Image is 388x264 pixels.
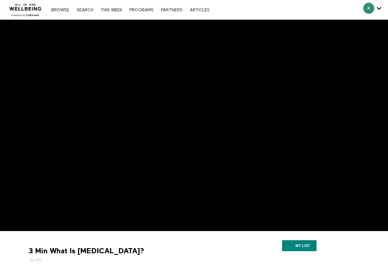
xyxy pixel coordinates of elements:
a: ARTICLES [187,8,213,12]
strong: 3 Min What Is [MEDICAL_DATA]? [29,246,144,256]
button: My list [282,240,317,251]
h5: 3m 57s [29,257,232,263]
nav: Primary [48,7,212,13]
a: PROGRAMS [126,8,157,12]
a: Browse [48,8,72,12]
a: THIS WEEK [98,8,125,12]
a: Search [74,8,96,12]
a: PARTNERS [158,8,186,12]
